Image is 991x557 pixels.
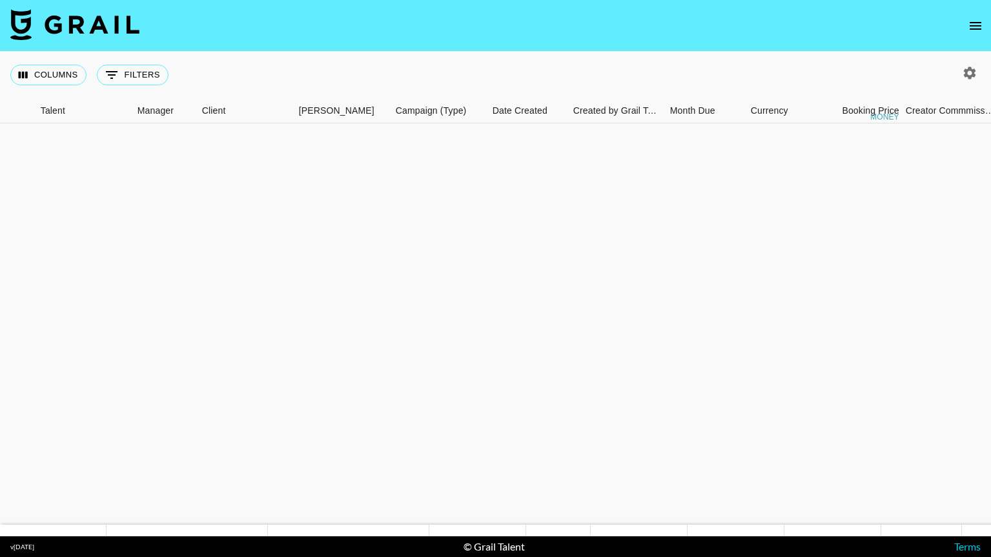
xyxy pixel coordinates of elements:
div: Manager [138,98,174,123]
div: Date Created [493,98,547,123]
button: Show filters [97,65,169,85]
a: Terms [954,540,981,552]
button: Select columns [10,65,87,85]
div: Manager [131,98,196,123]
div: money [870,113,899,121]
div: Client [202,98,226,123]
div: [PERSON_NAME] [299,98,374,123]
div: Booking Price [842,98,899,123]
div: Created by Grail Team [573,98,661,123]
div: Date Created [486,98,567,123]
div: v [DATE] [10,543,34,551]
button: open drawer [963,13,988,39]
div: Campaign (Type) [389,98,486,123]
div: Month Due [670,98,715,123]
div: Booker [292,98,389,123]
div: Currency [751,98,788,123]
div: Campaign (Type) [396,98,467,123]
div: © Grail Talent [464,540,525,553]
div: Month Due [664,98,744,123]
div: Talent [41,98,65,123]
div: Created by Grail Team [567,98,664,123]
div: Talent [34,98,131,123]
img: Grail Talent [10,9,139,40]
div: Currency [744,98,809,123]
div: Client [196,98,292,123]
